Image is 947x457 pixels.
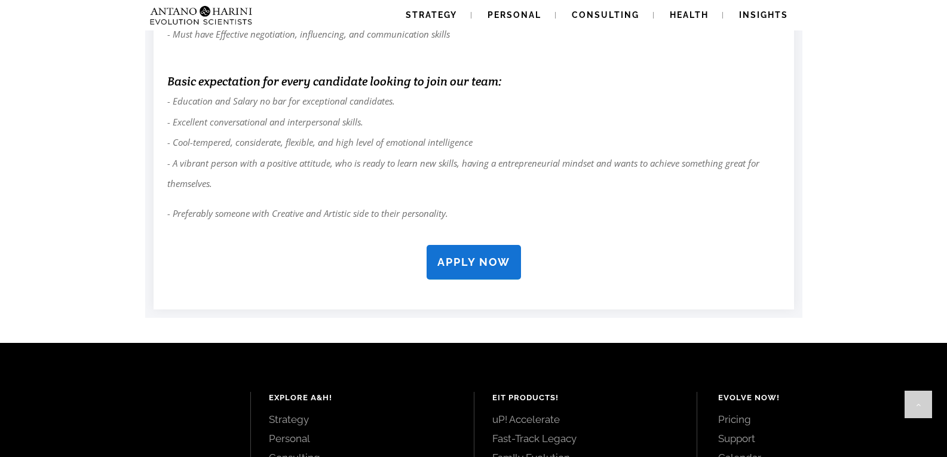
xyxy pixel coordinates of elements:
h4: EIT Products! [492,392,679,404]
h6: Basic expectation for every candidate looking to join our team: [167,72,780,91]
h4: Evolve Now! [718,392,920,404]
h4: Explore A&H! [269,392,456,404]
span: Health [670,10,709,20]
span: Strategy [406,10,457,20]
a: uP! Accelerate [492,413,679,426]
a: Strategy [269,413,456,426]
strong: APPLY NOW [437,256,510,268]
a: APPLY NOW [427,245,521,280]
a: Pricing [718,413,920,426]
a: Support [718,432,920,445]
em: - Education and Salary no bar for exceptional candidates. - Excellent conversational and interper... [167,95,759,189]
a: Personal [269,432,456,445]
span: Consulting [572,10,639,20]
span: Personal [488,10,541,20]
em: - Preferably someone with Creative and Artistic side to their personality. [167,207,448,219]
a: Fast-Track Legacy [492,432,679,445]
span: Insights [739,10,788,20]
